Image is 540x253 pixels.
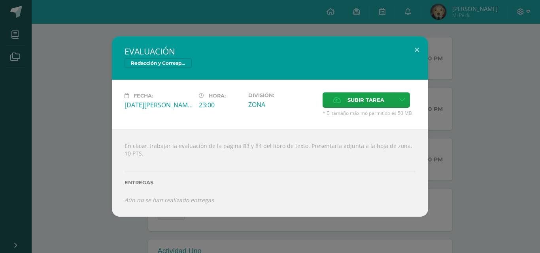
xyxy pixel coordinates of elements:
span: Redacción y Correspondencia Mercantil [125,58,192,68]
span: Hora: [209,93,226,99]
div: [DATE][PERSON_NAME] [125,101,193,109]
div: En clase, trabajar la evaluación de la página 83 y 84 del libro de texto. Presentarla adjunta a l... [112,129,428,216]
div: 23:00 [199,101,242,109]
div: ZONA [248,100,316,109]
span: * El tamaño máximo permitido es 50 MB [323,110,415,116]
span: Fecha: [134,93,153,99]
h2: EVALUACIÓN [125,46,415,57]
i: Aún no se han realizado entregas [125,196,214,204]
span: Subir tarea [347,93,384,107]
button: Close (Esc) [406,36,428,63]
label: Entregas [125,180,415,186]
label: División: [248,92,316,98]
